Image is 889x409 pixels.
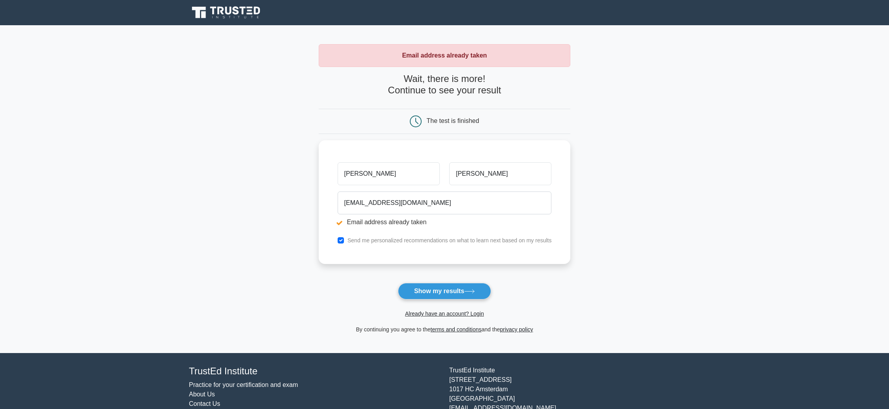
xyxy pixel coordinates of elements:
div: The test is finished [427,117,479,124]
a: privacy policy [500,326,533,333]
a: terms and conditions [431,326,482,333]
button: Show my results [398,283,491,299]
div: By continuing you agree to the and the [314,325,575,334]
a: Practice for your certification and exam [189,381,298,388]
a: Contact Us [189,400,220,407]
input: Last name [449,162,551,185]
strong: Email address already taken [402,52,487,59]
li: Email address already taken [338,218,552,227]
input: First name [338,162,440,185]
a: Already have an account? Login [405,310,484,317]
a: About Us [189,391,215,398]
input: Email [338,191,552,214]
h4: TrustEd Institute [189,366,440,377]
label: Send me personalized recommendations on what to learn next based on my results [347,237,552,244]
h4: Wait, there is more! Continue to see your result [319,73,571,96]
